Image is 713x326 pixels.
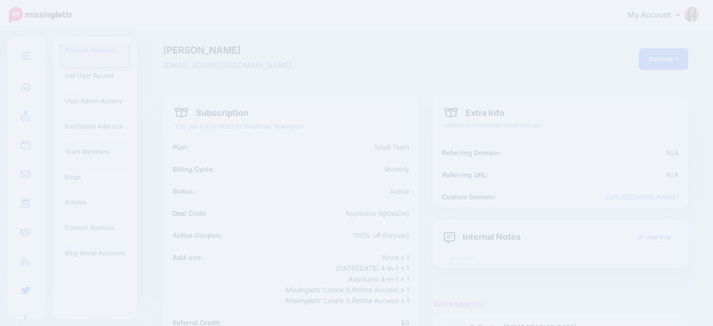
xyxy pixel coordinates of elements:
[291,186,417,197] div: Active
[173,209,207,217] b: Deal Code:
[444,107,504,118] h4: Extra Info
[60,247,129,270] a: Blog Social Accounts
[442,171,488,179] b: Referring URL:
[173,231,222,239] b: Active Coupon:
[442,149,501,157] b: Referring Domain:
[249,252,416,306] div: None x 1 [DATE][DATE] 4-in-1 x 1 AppSumo 3-in-1 x 1 Missinglettr Curate (Lifetime Access) x 1 Mis...
[249,142,416,152] div: Small Team
[174,121,407,131] p: You are subscribed to the plan.
[22,52,31,60] img: menu.png
[60,145,129,169] a: Team Members
[174,107,248,118] h4: Subscription
[163,60,509,72] span: [EMAIL_ADDRESS][DOMAIN_NAME]
[444,231,521,242] h4: Internal Notes
[444,249,677,268] div: No notes
[518,169,686,180] div: N/A
[60,221,129,245] a: Content Sources
[163,45,509,55] span: [PERSON_NAME]
[291,230,417,241] div: 100% off (forever)
[291,208,417,219] div: AppSumo (IglJelCm)
[631,229,677,246] a: Add Note
[607,193,679,201] a: [URL][DOMAIN_NAME]
[9,7,72,23] img: Missinglettr
[60,171,129,194] a: Blogs
[618,4,699,27] a: My Account
[60,69,129,93] a: Edit User Record
[518,147,686,158] div: N/A
[60,44,129,68] a: Account Summary
[442,193,496,201] b: Custom Domain:
[639,48,688,70] button: Actions
[60,95,129,118] a: User Admin Actions
[60,196,129,220] a: Articles
[60,120,129,144] a: Purchased Add-ons
[173,165,214,173] b: Billing Cycle:
[60,272,129,296] a: Blog Branding Templates
[173,143,188,151] b: Plan:
[254,122,291,130] b: Small Team
[173,253,203,261] b: Add-ons:
[433,299,688,309] h4: Workspaces
[173,187,195,195] b: Status:
[291,164,417,174] div: Monthly
[444,121,677,130] p: Additional information about this user.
